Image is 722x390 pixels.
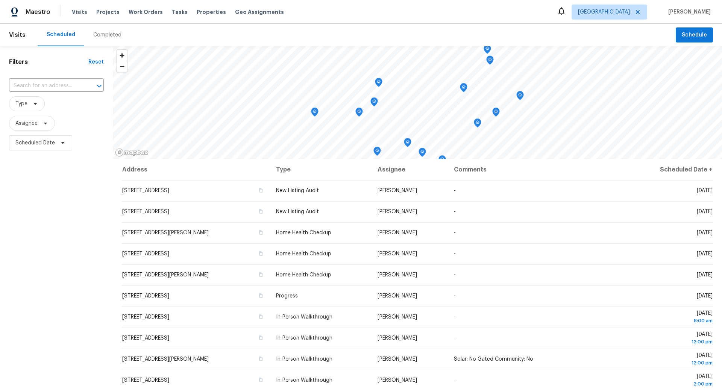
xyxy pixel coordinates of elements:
div: 2:00 pm [631,380,713,388]
div: Map marker [375,78,382,90]
span: Progress [276,293,298,299]
span: - [454,293,456,299]
div: Map marker [355,108,363,119]
span: Home Health Checkup [276,230,331,235]
div: Map marker [419,148,426,159]
span: [PERSON_NAME] [378,272,417,278]
span: - [454,230,456,235]
button: Copy Address [257,313,264,320]
th: Assignee [372,159,448,180]
button: Copy Address [257,187,264,194]
span: [DATE] [631,374,713,388]
span: [STREET_ADDRESS] [122,335,169,341]
span: Home Health Checkup [276,251,331,256]
span: In-Person Walkthrough [276,378,332,383]
span: [PERSON_NAME] [378,230,417,235]
span: New Listing Audit [276,209,319,214]
button: Copy Address [257,334,264,341]
span: Type [15,100,27,108]
span: [PERSON_NAME] [665,8,711,16]
span: [STREET_ADDRESS] [122,293,169,299]
div: Map marker [438,155,446,167]
div: Map marker [486,56,494,67]
button: Copy Address [257,229,264,236]
span: [STREET_ADDRESS] [122,314,169,320]
span: New Listing Audit [276,188,319,193]
span: Visits [9,27,26,43]
span: - [454,188,456,193]
span: - [454,314,456,320]
span: Solar: No Gated Community: No [454,357,533,362]
span: [DATE] [697,230,713,235]
button: Copy Address [257,271,264,278]
div: Reset [88,58,104,66]
span: [PERSON_NAME] [378,209,417,214]
span: Schedule [682,30,707,40]
span: [PERSON_NAME] [378,251,417,256]
div: Map marker [460,83,467,95]
button: Copy Address [257,376,264,383]
span: [PERSON_NAME] [378,335,417,341]
div: Map marker [404,138,411,150]
div: Map marker [516,91,524,103]
span: Work Orders [129,8,163,16]
span: Projects [96,8,120,16]
div: Map marker [484,45,491,56]
span: In-Person Walkthrough [276,335,332,341]
span: [GEOGRAPHIC_DATA] [578,8,630,16]
span: [STREET_ADDRESS] [122,251,169,256]
span: - [454,272,456,278]
canvas: Map [113,46,722,159]
span: [DATE] [697,272,713,278]
span: [DATE] [631,311,713,325]
div: Map marker [373,147,381,158]
span: Maestro [26,8,50,16]
span: [STREET_ADDRESS][PERSON_NAME] [122,230,209,235]
input: Search for an address... [9,80,83,92]
button: Zoom out [117,61,127,72]
span: [STREET_ADDRESS] [122,188,169,193]
div: 8:00 am [631,317,713,325]
span: Tasks [172,9,188,15]
div: 12:00 pm [631,359,713,367]
span: [DATE] [631,353,713,367]
span: - [454,251,456,256]
a: Mapbox homepage [115,148,148,157]
button: Open [94,81,105,91]
span: [DATE] [697,188,713,193]
span: [DATE] [697,251,713,256]
span: [STREET_ADDRESS][PERSON_NAME] [122,357,209,362]
div: Map marker [370,97,378,109]
th: Comments [448,159,625,180]
th: Type [270,159,372,180]
span: [STREET_ADDRESS] [122,209,169,214]
span: Properties [197,8,226,16]
div: Map marker [492,108,500,119]
div: Completed [93,31,121,39]
h1: Filters [9,58,88,66]
span: [STREET_ADDRESS][PERSON_NAME] [122,272,209,278]
span: [PERSON_NAME] [378,293,417,299]
span: Assignee [15,120,38,127]
span: Home Health Checkup [276,272,331,278]
button: Copy Address [257,250,264,257]
div: Map marker [311,108,319,119]
span: [PERSON_NAME] [378,378,417,383]
span: [PERSON_NAME] [378,314,417,320]
button: Schedule [676,27,713,43]
button: Zoom in [117,50,127,61]
div: 12:00 pm [631,338,713,346]
button: Copy Address [257,208,264,215]
span: - [454,209,456,214]
th: Scheduled Date ↑ [625,159,713,180]
div: Scheduled [47,31,75,38]
span: - [454,335,456,341]
div: Map marker [474,118,481,130]
span: [DATE] [631,332,713,346]
button: Copy Address [257,292,264,299]
span: [PERSON_NAME] [378,357,417,362]
span: - [454,378,456,383]
span: [PERSON_NAME] [378,188,417,193]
